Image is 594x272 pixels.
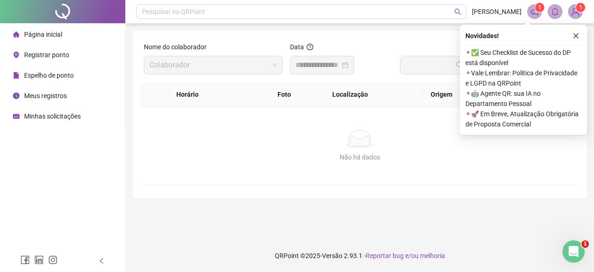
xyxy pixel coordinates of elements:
span: Data [290,43,304,51]
span: schedule [13,113,19,119]
span: ⚬ 🤖 Agente QR: sua IA no Departamento Pessoal [465,88,581,109]
span: 1 [581,240,589,248]
span: notification [530,7,539,16]
span: ⚬ 🚀 Em Breve, Atualização Obrigatória de Proposta Comercial [465,109,581,129]
label: Nome do colaborador [144,42,213,52]
span: left [98,258,105,264]
th: Origem [423,82,494,107]
span: linkedin [34,255,44,265]
span: file [13,72,19,79]
span: search [454,8,461,15]
span: environment [13,52,19,58]
div: Não há dados [151,152,568,162]
th: Foto [270,82,325,107]
th: Horário [169,82,241,107]
span: question-circle [307,44,313,50]
button: Buscar registros [400,56,575,74]
span: Espelho de ponto [24,72,74,79]
span: ⚬ Vale Lembrar: Política de Privacidade e LGPD na QRPoint [465,68,581,88]
sup: Atualize o seu contato no menu Meus Dados [576,3,585,12]
img: 93660 [568,5,582,19]
span: 1 [579,4,582,11]
span: Versão [322,252,342,259]
span: 1 [538,4,542,11]
iframe: Intercom live chat [562,240,585,263]
span: bell [551,7,559,16]
span: Minhas solicitações [24,113,81,120]
span: Meus registros [24,92,67,100]
footer: QRPoint © 2025 - 2.93.1 - [125,239,594,272]
span: Registrar ponto [24,51,69,59]
span: Reportar bug e/ou melhoria [366,252,445,259]
span: [PERSON_NAME] [472,7,522,17]
span: close [573,33,579,39]
span: Novidades ! [465,31,499,41]
span: Página inicial [24,31,62,38]
span: facebook [20,255,30,265]
span: home [13,31,19,38]
span: ⚬ ✅ Seu Checklist de Sucesso do DP está disponível [465,47,581,68]
sup: 1 [535,3,544,12]
span: clock-circle [13,93,19,99]
th: Localização [325,82,423,107]
span: instagram [48,255,58,265]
